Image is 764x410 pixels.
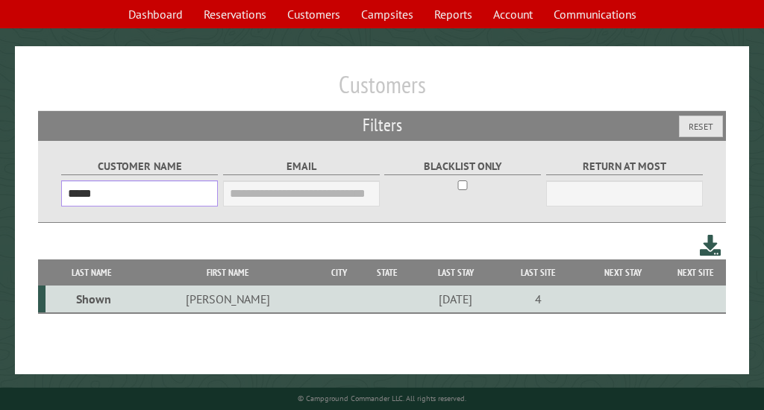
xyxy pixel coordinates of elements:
a: Download this customer list (.csv) [700,232,721,259]
label: Return at most [546,158,703,175]
h2: Filters [38,111,726,139]
th: Last Name [46,259,138,286]
th: State [360,259,414,286]
label: Blacklist only [384,158,541,175]
th: Next Stay [580,259,666,286]
th: Next Site [666,259,726,286]
small: © Campground Commander LLC. All rights reserved. [298,394,466,403]
label: Customer Name [61,158,218,175]
td: 4 [498,286,580,313]
th: Last Site [498,259,580,286]
td: [PERSON_NAME] [138,286,317,313]
div: [DATE] [416,291,495,306]
th: City [317,259,360,286]
th: First Name [138,259,317,286]
button: Reset [679,116,723,137]
h1: Customers [38,70,726,111]
td: Shown [46,286,138,313]
label: Email [223,158,380,175]
th: Last Stay [414,259,498,286]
